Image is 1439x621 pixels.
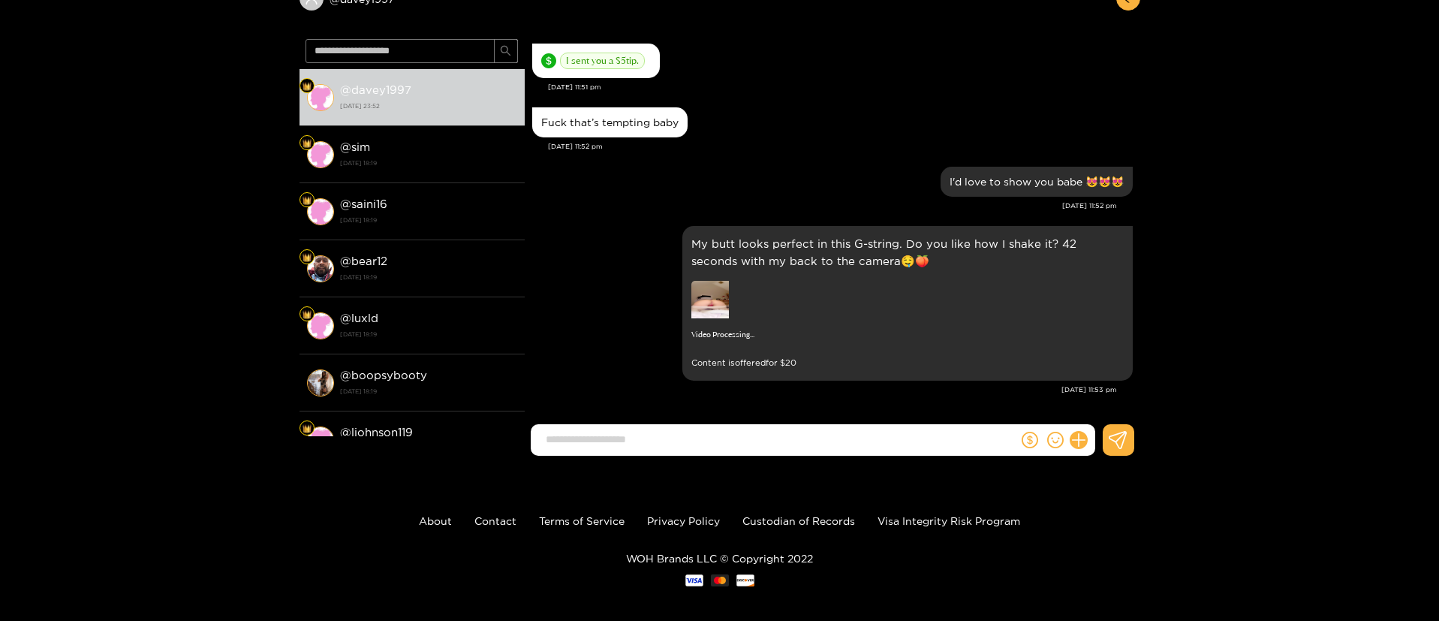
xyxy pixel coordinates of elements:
[541,116,679,128] div: Fuck that’s tempting baby
[303,82,312,91] img: Fan Level
[340,312,378,324] strong: @ luxld
[307,369,334,396] img: conversation
[691,354,1124,372] small: Content is offered for $ 20
[340,327,517,341] strong: [DATE] 18:19
[539,515,625,526] a: Terms of Service
[1047,432,1064,448] span: smile
[307,312,334,339] img: conversation
[307,84,334,111] img: conversation
[474,515,516,526] a: Contact
[303,139,312,148] img: Fan Level
[307,141,334,168] img: conversation
[532,384,1117,395] div: [DATE] 11:53 pm
[532,200,1117,211] div: [DATE] 11:52 pm
[340,384,517,398] strong: [DATE] 18:19
[340,197,387,210] strong: @ saini16
[742,515,855,526] a: Custodian of Records
[1022,432,1038,448] span: dollar
[307,198,334,225] img: conversation
[950,176,1124,188] div: I'd love to show you babe 😻😻😻
[340,426,413,439] strong: @ ljohnson119
[532,107,688,137] div: Sep. 24, 11:52 pm
[340,255,387,267] strong: @ bear12
[494,39,518,63] button: search
[303,253,312,262] img: Fan Level
[560,53,645,69] span: I sent you a $ 5 tip.
[303,424,312,433] img: Fan Level
[303,310,312,319] img: Fan Level
[691,281,729,318] img: preview
[340,156,517,170] strong: [DATE] 18:19
[340,213,517,227] strong: [DATE] 18:19
[307,255,334,282] img: conversation
[419,515,452,526] a: About
[691,235,1124,270] p: My butt looks perfect in this G-string. Do you like how I shake it? 42 seconds with my back to th...
[340,83,411,96] strong: @ davey1997
[548,82,1133,92] div: [DATE] 11:51 pm
[340,140,370,153] strong: @ sim
[691,326,754,343] p: Video Processing...
[941,167,1133,197] div: Sep. 24, 11:52 pm
[307,427,334,454] img: conversation
[541,53,556,68] span: dollar-circle
[340,270,517,284] strong: [DATE] 18:19
[682,226,1133,381] div: Sep. 24, 11:53 pm
[1019,429,1041,451] button: dollar
[878,515,1020,526] a: Visa Integrity Risk Program
[340,99,517,113] strong: [DATE] 23:52
[548,141,1133,152] div: [DATE] 11:52 pm
[647,515,720,526] a: Privacy Policy
[532,44,660,78] div: Sep. 24, 11:51 pm
[340,369,427,381] strong: @ boopsybooty
[500,45,511,58] span: search
[303,196,312,205] img: Fan Level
